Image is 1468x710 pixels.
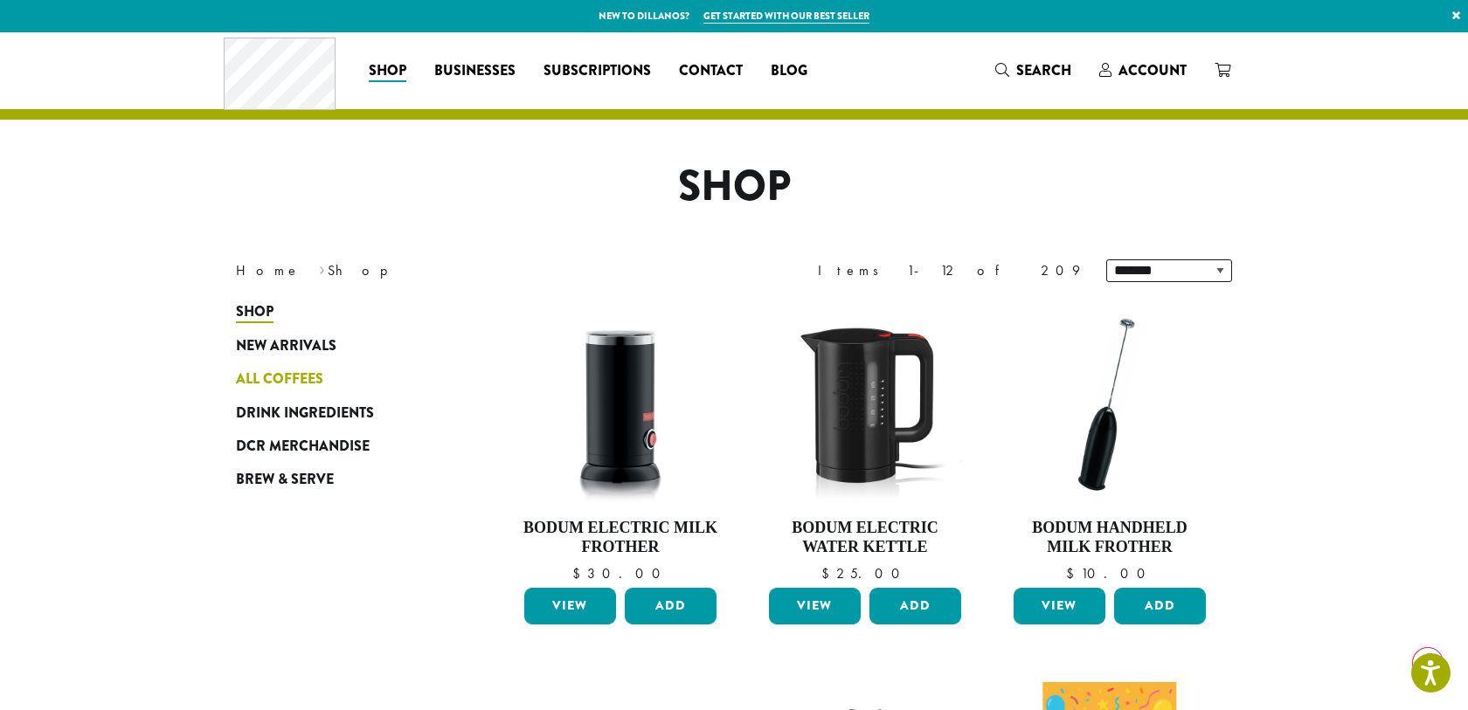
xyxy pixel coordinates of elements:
[1009,519,1210,556] h4: Bodum Handheld Milk Frother
[771,60,807,82] span: Blog
[236,362,446,396] a: All Coffees
[1016,60,1071,80] span: Search
[818,260,1080,281] div: Items 1-12 of 209
[223,162,1245,212] h1: Shop
[765,304,966,505] img: DP3955.01.png
[524,588,616,624] a: View
[1014,588,1105,624] a: View
[520,304,721,581] a: Bodum Electric Milk Frother $30.00
[236,295,446,328] a: Shop
[520,519,721,556] h4: Bodum Electric Milk Frother
[319,254,325,281] span: ›
[236,463,446,496] a: Brew & Serve
[236,335,336,357] span: New Arrivals
[1066,564,1081,582] span: $
[355,57,420,85] a: Shop
[236,369,323,390] span: All Coffees
[765,519,966,556] h4: Bodum Electric Water Kettle
[1114,588,1206,624] button: Add
[434,60,516,82] span: Businesses
[236,403,374,424] span: Drink Ingredients
[236,436,370,458] span: DCR Merchandise
[369,60,406,82] span: Shop
[236,260,708,281] nav: Breadcrumb
[981,56,1085,85] a: Search
[236,469,334,491] span: Brew & Serve
[703,9,869,24] a: Get started with our best seller
[236,396,446,429] a: Drink Ingredients
[679,60,743,82] span: Contact
[821,564,908,582] bdi: 25.00
[544,60,651,82] span: Subscriptions
[1009,304,1210,581] a: Bodum Handheld Milk Frother $10.00
[236,261,301,279] a: Home
[1066,564,1153,582] bdi: 10.00
[572,564,668,582] bdi: 30.00
[625,588,717,624] button: Add
[1009,304,1210,505] img: DP3927.01-002.png
[236,329,446,362] a: New Arrivals
[572,564,587,582] span: $
[821,564,836,582] span: $
[236,301,274,323] span: Shop
[869,588,961,624] button: Add
[1118,60,1187,80] span: Account
[765,304,966,581] a: Bodum Electric Water Kettle $25.00
[236,430,446,463] a: DCR Merchandise
[769,588,861,624] a: View
[520,304,721,505] img: DP3954.01-002.png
